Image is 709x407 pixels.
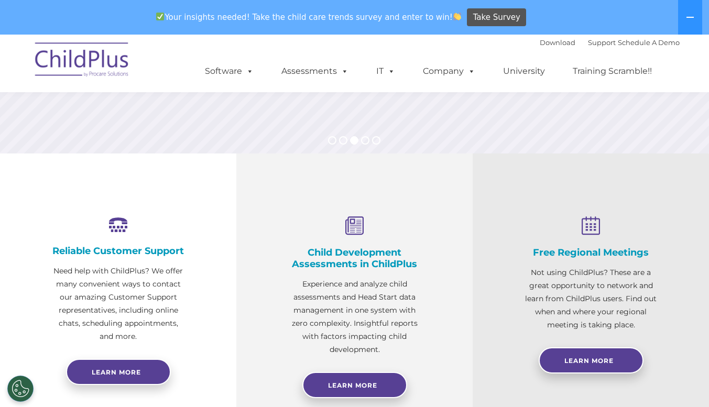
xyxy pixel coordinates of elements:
[588,38,616,47] a: Support
[540,38,680,47] font: |
[467,8,526,27] a: Take Survey
[302,372,407,398] a: Learn More
[328,381,377,389] span: Learn More
[525,266,657,332] p: Not using ChildPlus? These are a great opportunity to network and learn from ChildPlus users. Fin...
[156,13,164,20] img: ✅
[194,61,264,82] a: Software
[52,265,184,343] p: Need help with ChildPlus? We offer many convenient ways to contact our amazing Customer Support r...
[92,368,141,376] span: Learn more
[493,61,555,82] a: University
[152,7,466,27] span: Your insights needed! Take the child care trends survey and enter to win!
[146,69,178,77] span: Last name
[30,35,135,87] img: ChildPlus by Procare Solutions
[564,357,614,365] span: Learn More
[540,38,575,47] a: Download
[7,376,34,402] button: Cookies Settings
[562,61,662,82] a: Training Scramble!!
[52,245,184,257] h4: Reliable Customer Support
[146,112,190,120] span: Phone number
[618,38,680,47] a: Schedule A Demo
[525,247,657,258] h4: Free Regional Meetings
[412,61,486,82] a: Company
[473,8,520,27] span: Take Survey
[271,61,359,82] a: Assessments
[539,347,643,373] a: Learn More
[453,13,461,20] img: 👏
[66,359,171,385] a: Learn more
[289,278,420,356] p: Experience and analyze child assessments and Head Start data management in one system with zero c...
[366,61,406,82] a: IT
[289,247,420,270] h4: Child Development Assessments in ChildPlus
